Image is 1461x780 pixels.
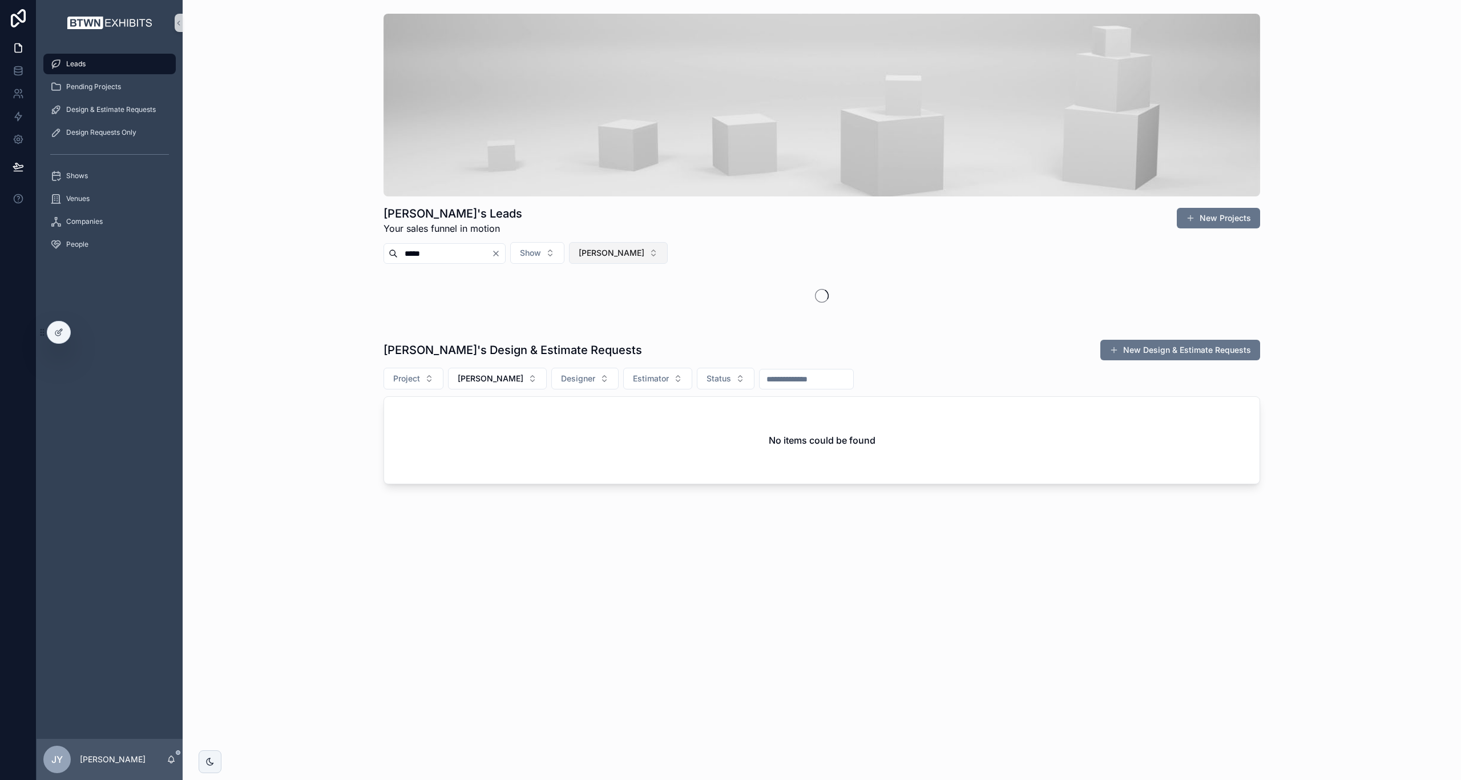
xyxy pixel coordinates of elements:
[569,242,668,264] button: Select Button
[43,77,176,97] a: Pending Projects
[520,247,541,259] span: Show
[384,206,522,222] h1: [PERSON_NAME]'s Leads
[66,59,86,69] span: Leads
[66,105,156,114] span: Design & Estimate Requests
[66,82,121,91] span: Pending Projects
[43,188,176,209] a: Venues
[66,171,88,180] span: Shows
[384,222,522,235] span: Your sales funnel in motion
[64,14,155,32] img: App logo
[43,166,176,186] a: Shows
[66,217,103,226] span: Companies
[707,373,731,384] span: Status
[448,368,547,389] button: Select Button
[458,373,523,384] span: [PERSON_NAME]
[579,247,644,259] span: [PERSON_NAME]
[769,433,875,447] h2: No items could be found
[37,46,183,270] div: scrollable content
[384,342,642,358] h1: [PERSON_NAME]'s Design & Estimate Requests
[697,368,754,389] button: Select Button
[43,211,176,232] a: Companies
[551,368,619,389] button: Select Button
[43,122,176,143] a: Design Requests Only
[43,54,176,74] a: Leads
[1100,340,1260,360] button: New Design & Estimate Requests
[43,99,176,120] a: Design & Estimate Requests
[393,373,420,384] span: Project
[491,249,505,258] button: Clear
[510,242,564,264] button: Select Button
[51,753,63,766] span: JY
[43,234,176,255] a: People
[66,194,90,203] span: Venues
[66,240,88,249] span: People
[1177,208,1260,228] button: New Projects
[623,368,692,389] button: Select Button
[384,368,443,389] button: Select Button
[66,128,136,137] span: Design Requests Only
[633,373,669,384] span: Estimator
[561,373,595,384] span: Designer
[80,754,146,765] p: [PERSON_NAME]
